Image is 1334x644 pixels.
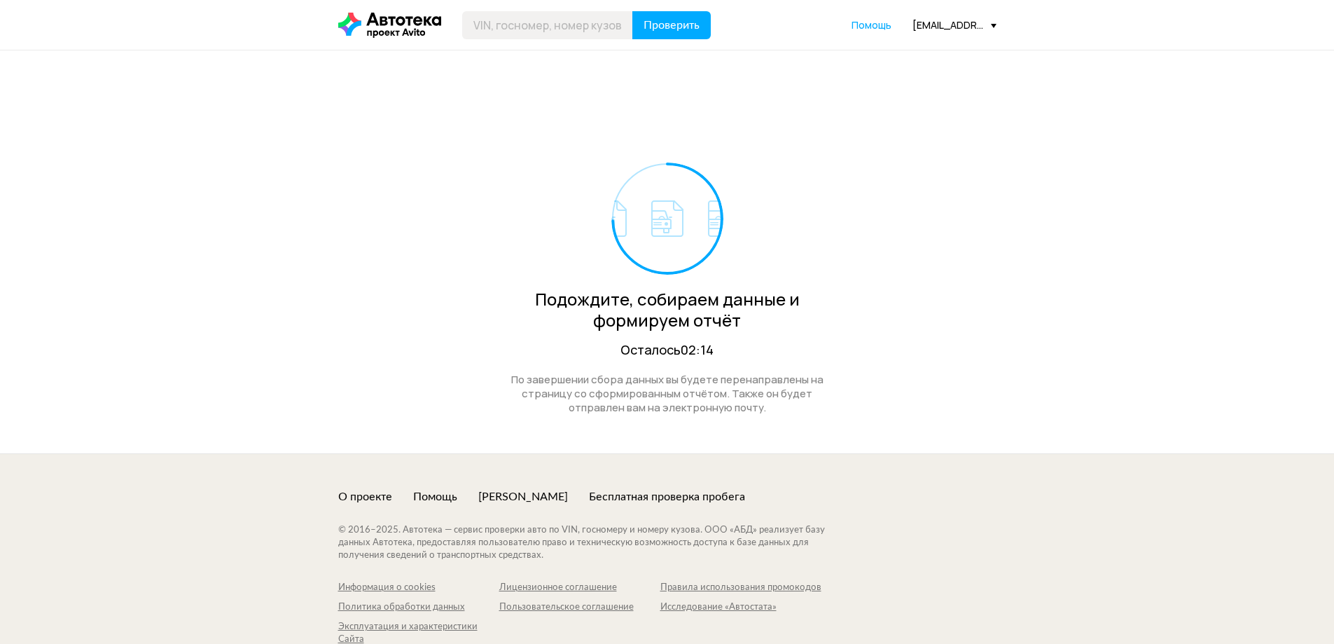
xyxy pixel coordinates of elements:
[338,524,853,562] div: © 2016– 2025 . Автотека — сервис проверки авто по VIN, госномеру и номеру кузова. ООО «АБД» реали...
[496,373,839,415] div: По завершении сбора данных вы будете перенаправлены на страницу со сформированным отчётом. Также ...
[852,18,891,32] a: Помощь
[338,601,499,614] a: Политика обработки данных
[499,582,660,594] a: Лицензионное соглашение
[413,489,457,505] a: Помощь
[660,601,821,614] a: Исследование «Автостата»
[338,582,499,594] a: Информация о cookies
[462,11,633,39] input: VIN, госномер, номер кузова
[496,341,839,359] div: Осталось 02:14
[589,489,745,505] a: Бесплатная проверка пробега
[644,20,700,31] span: Проверить
[499,601,660,614] a: Пользовательское соглашение
[632,11,711,39] button: Проверить
[478,489,568,505] a: [PERSON_NAME]
[496,289,839,331] div: Подождите, собираем данные и формируем отчёт
[338,489,392,505] a: О проекте
[660,582,821,594] a: Правила использования промокодов
[912,18,996,32] div: [EMAIL_ADDRESS][DOMAIN_NAME]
